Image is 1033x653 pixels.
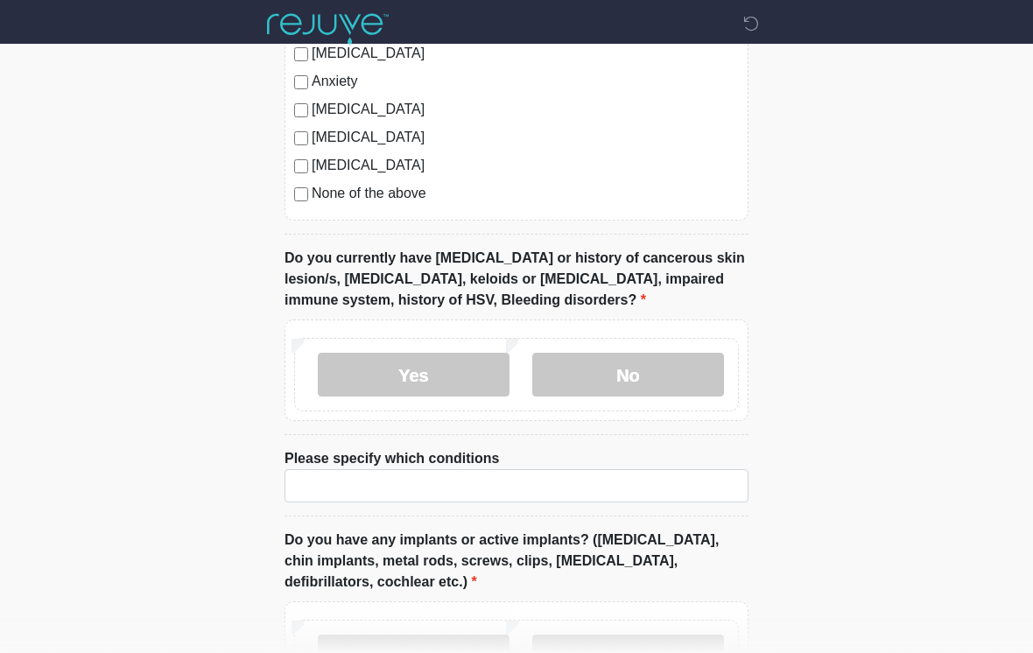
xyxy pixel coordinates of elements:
[312,71,739,92] label: Anxiety
[285,248,748,311] label: Do you currently have [MEDICAL_DATA] or history of cancerous skin lesion/s, [MEDICAL_DATA], keloi...
[285,530,748,593] label: Do you have any implants or active implants? ([MEDICAL_DATA], chin implants, metal rods, screws, ...
[312,99,739,120] label: [MEDICAL_DATA]
[312,183,739,204] label: None of the above
[312,127,739,148] label: [MEDICAL_DATA]
[294,103,308,117] input: [MEDICAL_DATA]
[318,353,509,397] label: Yes
[294,187,308,201] input: None of the above
[267,13,389,45] img: Rejuve Clinics Logo
[312,155,739,176] label: [MEDICAL_DATA]
[532,353,724,397] label: No
[294,131,308,145] input: [MEDICAL_DATA]
[285,448,499,469] label: Please specify which conditions
[294,75,308,89] input: Anxiety
[294,159,308,173] input: [MEDICAL_DATA]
